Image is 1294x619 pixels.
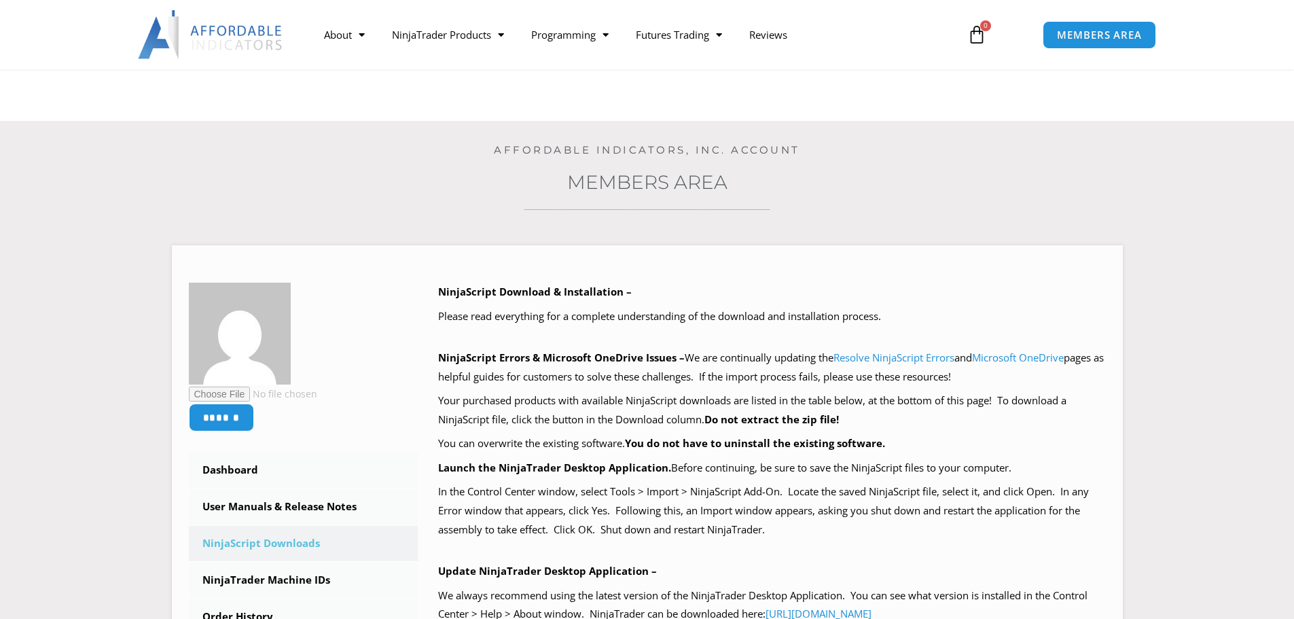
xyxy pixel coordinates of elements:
a: Futures Trading [622,19,736,50]
a: Programming [518,19,622,50]
a: NinjaTrader Products [378,19,518,50]
p: Before continuing, be sure to save the NinjaScript files to your computer. [438,459,1106,478]
b: Launch the NinjaTrader Desktop Application. [438,461,671,474]
b: Do not extract the zip file! [704,412,839,426]
a: User Manuals & Release Notes [189,489,418,525]
b: You do not have to uninstall the existing software. [625,436,885,450]
nav: Menu [310,19,952,50]
img: 800e1dc9cab494f0a9ca1c31ba1c9f62a3427ffbafd3ab34b8ff0db413ae9eb7 [189,283,291,385]
a: Reviews [736,19,801,50]
b: Update NinjaTrader Desktop Application – [438,564,657,578]
a: 0 [947,15,1007,54]
span: 0 [980,20,991,31]
a: Dashboard [189,453,418,488]
a: NinjaTrader Machine IDs [189,563,418,598]
a: About [310,19,378,50]
p: Your purchased products with available NinjaScript downloads are listed in the table below, at th... [438,391,1106,429]
b: NinjaScript Errors & Microsoft OneDrive Issues – [438,351,685,364]
p: In the Control Center window, select Tools > Import > NinjaScript Add-On. Locate the saved NinjaS... [438,482,1106,540]
p: Please read everything for a complete understanding of the download and installation process. [438,307,1106,326]
a: Members Area [567,171,727,194]
a: MEMBERS AREA [1043,21,1156,49]
a: NinjaScript Downloads [189,526,418,561]
a: Microsoft OneDrive [972,351,1064,364]
p: You can overwrite the existing software. [438,434,1106,453]
a: Affordable Indicators, Inc. Account [494,143,800,156]
a: Resolve NinjaScript Errors [833,351,954,364]
b: NinjaScript Download & Installation – [438,285,632,298]
span: MEMBERS AREA [1057,30,1142,40]
img: LogoAI | Affordable Indicators – NinjaTrader [138,10,284,59]
p: We are continually updating the and pages as helpful guides for customers to solve these challeng... [438,349,1106,387]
